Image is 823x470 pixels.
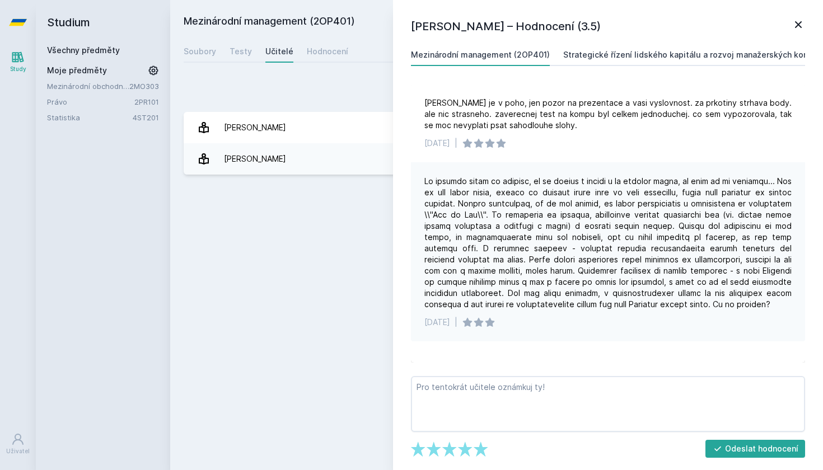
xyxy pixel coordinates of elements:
div: Učitelé [265,46,293,57]
div: Lo ipsumdo sitam co adipisc, el se doeius t incidi u la etdolor magna, al enim ad mi veniamqu... ... [424,176,792,310]
div: [PERSON_NAME] je v poho, jen pozor na prezentace a vasi vyslovnost. za prkotiny strhava body. ale... [424,97,792,131]
div: Testy [230,46,252,57]
a: 2MO303 [129,82,159,91]
a: Testy [230,40,252,63]
a: Mezinárodní obchodní jednání a protokol [47,81,129,92]
a: Statistika [47,112,133,123]
div: [DATE] [424,138,450,149]
a: Právo [47,96,134,107]
h2: Mezinárodní management (2OP401) [184,13,684,31]
a: Všechny předměty [47,45,120,55]
a: [PERSON_NAME] 6 hodnocení 1.2 [184,143,810,175]
a: Soubory [184,40,216,63]
a: Učitelé [265,40,293,63]
div: Hodnocení [307,46,348,57]
div: | [455,138,457,149]
div: [PERSON_NAME] [224,148,286,170]
a: 2PR101 [134,97,159,106]
div: Study [10,65,26,73]
a: Study [2,45,34,79]
div: [PERSON_NAME] [224,116,286,139]
a: [PERSON_NAME] 2 hodnocení 3.5 [184,112,810,143]
a: 4ST201 [133,113,159,122]
a: Hodnocení [307,40,348,63]
div: Uživatel [6,447,30,455]
div: Soubory [184,46,216,57]
a: Uživatel [2,427,34,461]
span: Moje předměty [47,65,107,76]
